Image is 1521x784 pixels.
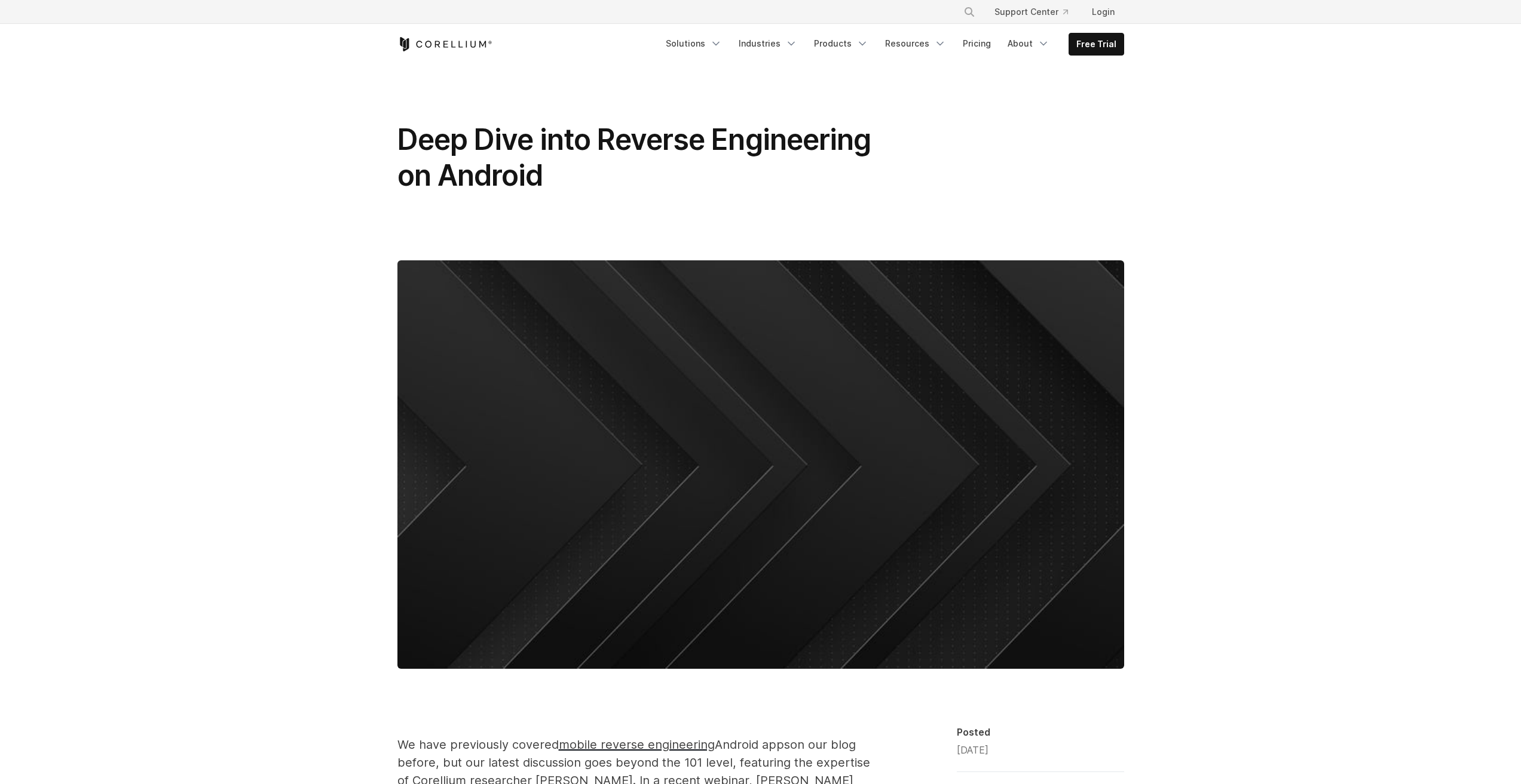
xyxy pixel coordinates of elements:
[397,37,492,51] a: Corellium Home
[397,122,871,193] span: Deep Dive into Reverse Engineering on Android
[1000,33,1057,54] a: About
[949,1,1124,23] div: Navigation Menu
[659,33,1124,56] div: Navigation Menu
[1069,33,1124,55] a: Free Trial
[659,33,729,54] a: Solutions
[956,33,998,54] a: Pricing
[957,726,1124,738] div: Posted
[807,33,876,54] a: Products
[397,260,1124,669] img: Deep Dive into Reverse Engineering on Android
[985,1,1078,23] a: Support Center
[959,1,980,23] button: Search
[715,737,790,752] span: Android apps
[559,737,715,752] a: mobile reverse engineering
[1082,1,1124,23] a: Login
[957,744,989,756] span: [DATE]
[878,33,953,54] a: Resources
[732,33,804,54] a: Industries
